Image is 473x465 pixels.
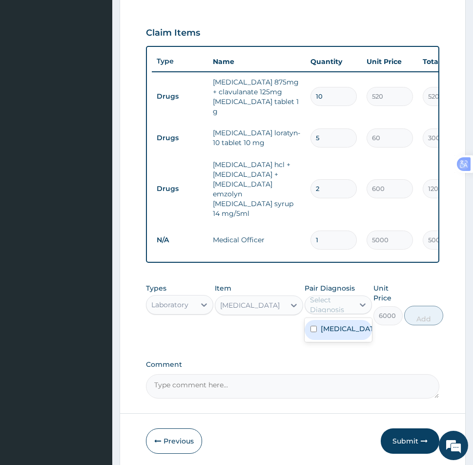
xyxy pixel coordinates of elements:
[152,129,208,147] td: Drugs
[381,428,439,454] button: Submit
[5,267,186,301] textarea: Type your message and hit 'Enter'
[151,300,188,310] div: Laboratory
[146,360,439,369] label: Comment
[362,52,418,71] th: Unit Price
[321,324,376,334] label: [MEDICAL_DATA]
[152,52,208,70] th: Type
[152,231,208,249] td: N/A
[404,306,443,325] button: Add
[152,180,208,198] td: Drugs
[215,283,231,293] label: Item
[305,283,355,293] label: Pair Diagnosis
[18,49,40,73] img: d_794563401_company_1708531726252_794563401
[220,300,280,310] div: [MEDICAL_DATA]
[208,52,306,71] th: Name
[160,5,184,28] div: Minimize live chat window
[51,55,164,67] div: Chat with us now
[146,284,166,293] label: Types
[208,72,306,121] td: [MEDICAL_DATA] 875mg + clavulanate 125mg [MEDICAL_DATA] tablet 1 g
[146,428,202,454] button: Previous
[57,123,135,222] span: We're online!
[208,123,306,152] td: [MEDICAL_DATA] loratyn-10 tablet 10 mg
[208,230,306,250] td: Medical Officer
[146,28,200,39] h3: Claim Items
[208,155,306,223] td: [MEDICAL_DATA] hcl + [MEDICAL_DATA] + [MEDICAL_DATA] emzolyn [MEDICAL_DATA] syrup 14 mg/5ml
[373,283,403,303] label: Unit Price
[306,52,362,71] th: Quantity
[310,295,353,315] div: Select Diagnosis
[152,87,208,106] td: Drugs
